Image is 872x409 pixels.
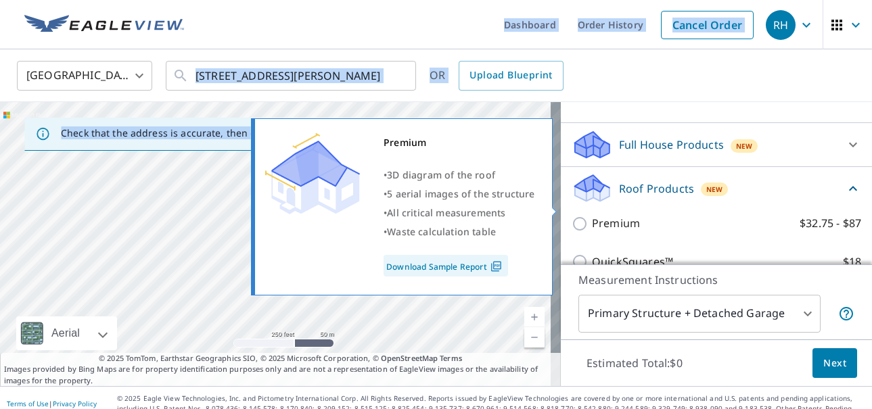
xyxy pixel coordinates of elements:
div: Roof ProductsNew [572,172,861,204]
a: Privacy Policy [53,399,97,408]
a: Upload Blueprint [459,61,563,91]
span: 5 aerial images of the structure [387,187,534,200]
img: Pdf Icon [487,260,505,272]
p: $32.75 - $87 [800,215,861,232]
div: Full House ProductsNew [572,128,861,161]
div: RH [766,10,796,40]
p: Roof Products [619,181,694,197]
a: Download Sample Report [384,255,508,276]
a: Current Level 17, Zoom In [524,307,545,327]
div: OR [430,61,564,91]
div: • [384,222,535,241]
span: Next [823,355,846,372]
div: Premium [384,133,535,152]
span: New [706,184,723,195]
a: Current Level 17, Zoom Out [524,327,545,347]
div: Aerial [16,316,117,350]
span: Upload Blueprint [469,67,552,84]
a: Cancel Order [661,11,754,39]
span: © 2025 TomTom, Earthstar Geographics SIO, © 2025 Microsoft Corporation, © [99,353,462,364]
p: Premium [592,215,640,232]
img: Premium [265,133,360,214]
a: Terms [440,353,462,363]
p: Estimated Total: $0 [576,348,693,378]
p: Check that the address is accurate, then drag the marker over the correct structure. [61,127,451,139]
div: Aerial [47,316,84,350]
p: Full House Products [619,137,724,153]
div: • [384,166,535,185]
p: | [7,400,97,408]
a: Terms of Use [7,399,49,408]
a: OpenStreetMap [381,353,438,363]
span: Waste calculation table [387,225,496,238]
div: [GEOGRAPHIC_DATA] [17,57,152,95]
span: All critical measurements [387,206,505,219]
img: EV Logo [24,15,184,35]
div: • [384,185,535,203]
span: New [736,141,753,151]
p: $18 [843,254,861,270]
div: • [384,203,535,222]
p: QuickSquares™ [592,254,673,270]
div: Primary Structure + Detached Garage [578,295,821,333]
input: Search by address or latitude-longitude [196,57,388,95]
span: 3D diagram of the roof [387,168,495,181]
button: Next [812,348,857,379]
span: Your report will include the primary structure and a detached garage if one exists. [838,306,854,322]
p: Measurement Instructions [578,272,854,288]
